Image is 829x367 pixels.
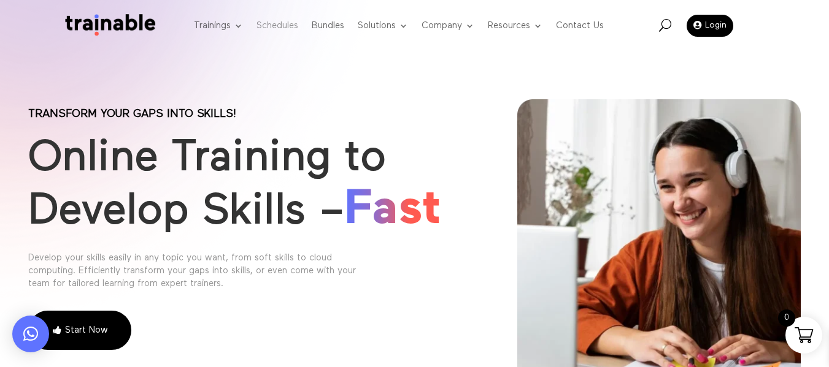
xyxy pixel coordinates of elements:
[256,2,298,50] a: Schedules
[556,2,604,50] a: Contact Us
[422,2,474,50] a: Company
[687,15,734,37] a: Login
[358,2,408,50] a: Solutions
[344,185,441,234] span: Fast
[28,132,475,243] h1: Online Training to Develop Skills –
[28,109,475,119] p: Transform your gaps into skills!
[312,2,344,50] a: Bundles
[778,309,795,327] span: 0
[194,2,243,50] a: Trainings
[659,19,671,31] span: U
[28,251,378,290] div: Develop your skills easily in any topic you want, from soft skills to cloud computing. Efficientl...
[28,311,131,350] a: Start Now
[488,2,542,50] a: Resources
